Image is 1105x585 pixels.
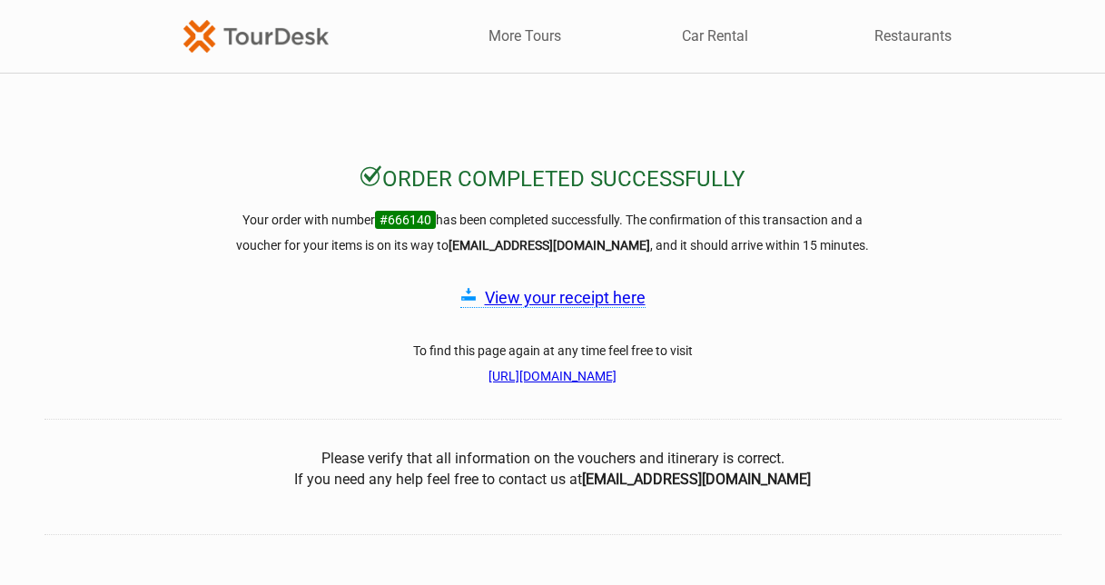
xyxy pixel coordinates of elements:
a: [URL][DOMAIN_NAME] [488,369,617,383]
b: [EMAIL_ADDRESS][DOMAIN_NAME] [582,471,811,488]
h3: Your order with number has been completed successfully. The confirmation of this transaction and ... [226,207,880,258]
span: #666140 [375,211,436,229]
img: TourDesk-logo-td-orange-v1.png [183,20,329,52]
center: Please verify that all information on the vouchers and itinerary is correct. If you need any help... [44,449,1061,490]
a: Restaurants [874,26,952,46]
a: View your receipt here [485,288,646,307]
strong: [EMAIL_ADDRESS][DOMAIN_NAME] [449,238,650,253]
a: Car Rental [682,26,748,46]
a: More Tours [488,26,561,46]
h3: To find this page again at any time feel free to visit [226,338,880,389]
